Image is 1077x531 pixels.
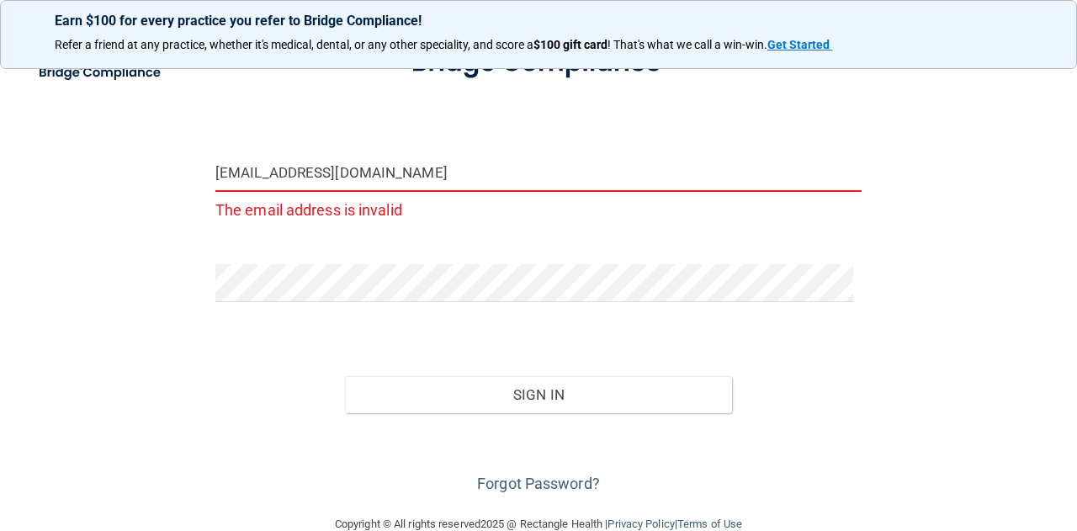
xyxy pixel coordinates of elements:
strong: $100 gift card [533,38,607,51]
span: ! That's what we call a win-win. [607,38,767,51]
input: Email [215,154,862,192]
strong: Get Started [767,38,830,51]
a: Forgot Password? [477,475,600,492]
a: Privacy Policy [607,518,674,530]
a: Get Started [767,38,832,51]
a: Terms of Use [677,518,742,530]
p: The email address is invalid [215,196,862,224]
button: Sign In [345,376,733,413]
p: Earn $100 for every practice you refer to Bridge Compliance! [55,13,1022,29]
img: bridge_compliance_login_screen.278c3ca4.svg [25,56,177,90]
span: Refer a friend at any practice, whether it's medical, dental, or any other speciality, and score a [55,38,533,51]
iframe: Drift Widget Chat Controller [993,415,1057,479]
